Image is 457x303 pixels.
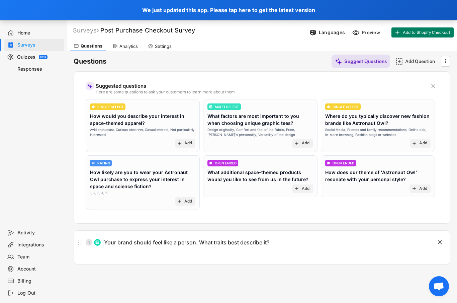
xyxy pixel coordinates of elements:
img: AddMajor.svg [396,58,403,65]
img: ConversationMinor.svg [327,161,330,165]
div: How likely are you to wear your Astronaut Owl purchase to express your interest in space and scie... [90,169,195,190]
img: Language%20Icon.svg [309,29,316,36]
div: Where do you typically discover new fashion brands like Astronaut Owl? [325,112,431,127]
div: Suggest Questions [344,58,387,64]
div: 1, 2, 3, 4, 5 [90,191,107,196]
div: RATING [97,161,110,165]
div: What additional space-themed products would you like to see from us in the future? [207,169,313,183]
div: Avid enthusiast, Curious observer, Casual interest, Not particularly interested [90,127,195,137]
button:  [442,56,449,66]
img: MagicMajor%20%28Purple%29.svg [87,83,92,88]
div: SINGLE SELECT [333,105,359,108]
button: add [294,186,299,191]
button: add [412,141,417,146]
div: Settings [155,44,172,49]
div: Integrations [17,242,62,248]
button: add [177,141,182,146]
div: Analytics [119,44,138,49]
text:  [438,239,442,246]
img: AdjustIcon.svg [92,161,95,165]
div: OPEN ENDED [333,161,354,165]
div: BETA [40,56,46,58]
div: 1 [86,241,92,244]
div: OPEN ENDED [215,161,237,165]
div: Team [17,254,62,260]
div: How does our theme of 'Astronaut Owl' resonate with your personal style? [325,169,431,183]
div: Your brand should feel like a person. What traits best describe it? [104,239,269,246]
div: Suggested questions [96,83,425,88]
div: Responses [17,66,62,72]
div: Add Question [405,58,439,64]
img: ListMajor.svg [209,105,212,108]
div: What factors are most important to you when choosing unique graphic tees? [207,112,313,127]
div: Quizzes [17,54,35,60]
span: Add to Shopify Checkout [403,30,450,34]
div: Surveys [17,42,62,48]
div: Social Media, Friends and family recommendations, Online ads, In-store browsing, Fashion blogs or... [325,127,431,137]
div: Add [419,186,427,192]
button:  [430,83,437,90]
button: add [412,186,417,191]
button: add [177,199,182,204]
div: Design originality, Comfort and feel of the fabric, Price, [PERSON_NAME]'s personality, Versatili... [207,127,313,137]
div: Log Out [17,290,62,296]
button: Add to Shopify Checkout [391,27,454,37]
img: CircleTickMinorWhite.svg [92,105,95,108]
div: Billing [17,278,62,284]
div: Languages [319,29,345,35]
div: Here are some questions to ask your customers to learn more about them [96,90,425,94]
button:  [437,239,443,246]
img: MagicMajor%20%28Purple%29.svg [335,58,342,65]
text:  [431,83,435,90]
font: Post Purchase Checkout Survey [100,27,195,34]
img: ListMajor.svg [95,240,99,244]
div: Open chat [429,276,449,296]
div: Add [302,186,310,192]
img: ConversationMinor.svg [209,161,212,165]
text:  [445,58,446,65]
div: Add [184,141,192,146]
div: How would you describe your interest in space-themed apparel? [90,112,195,127]
div: Add [184,199,192,204]
div: SINGLE SELECT [97,105,124,108]
button: add [294,141,299,146]
div: Questions [81,43,102,49]
div: Home [17,30,62,36]
div: MULTI SELECT [215,105,239,108]
div: Activity [17,230,62,236]
h6: Questions [74,57,106,66]
img: CircleTickMinorWhite.svg [327,105,330,108]
div: Add [302,141,310,146]
div: Account [17,266,62,272]
div: Preview [362,29,382,35]
div: Add [419,141,427,146]
div: Surveys [73,26,99,34]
